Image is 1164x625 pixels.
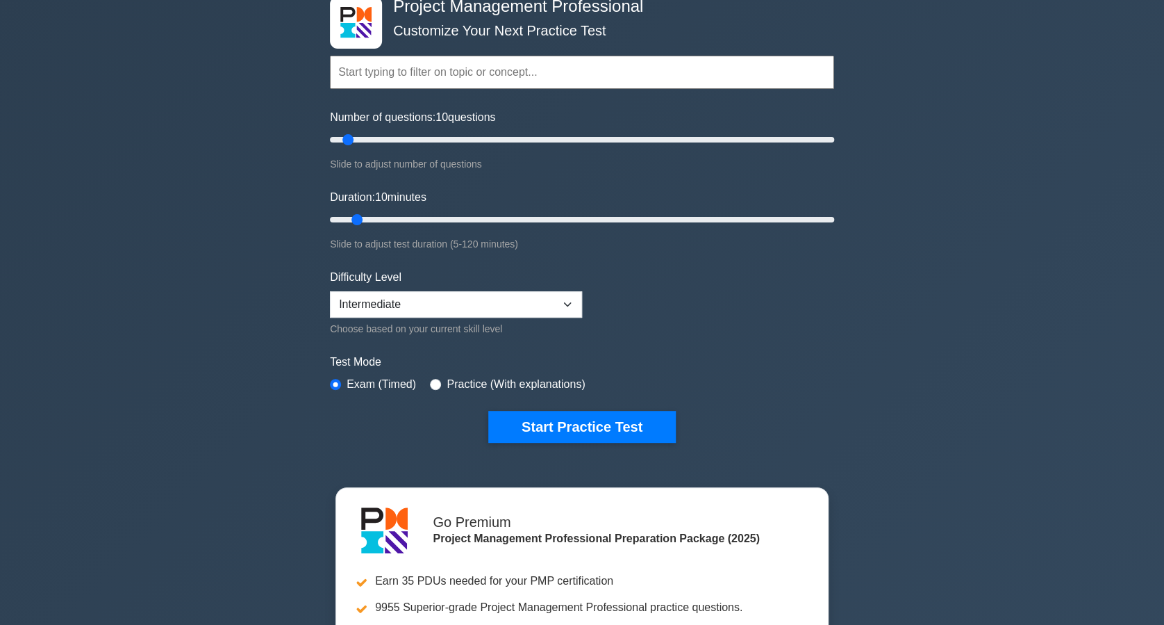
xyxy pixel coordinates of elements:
[330,156,834,172] div: Slide to adjust number of questions
[330,236,834,252] div: Slide to adjust test duration (5-120 minutes)
[347,376,416,393] label: Exam (Timed)
[330,354,834,371] label: Test Mode
[330,109,495,126] label: Number of questions: questions
[330,320,582,337] div: Choose based on your current skill level
[447,376,585,393] label: Practice (With explanations)
[435,111,448,123] span: 10
[330,189,426,206] label: Duration: minutes
[375,191,388,203] span: 10
[330,269,401,286] label: Difficulty Level
[488,411,676,443] button: Start Practice Test
[330,56,834,89] input: Start typing to filter on topic or concept...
